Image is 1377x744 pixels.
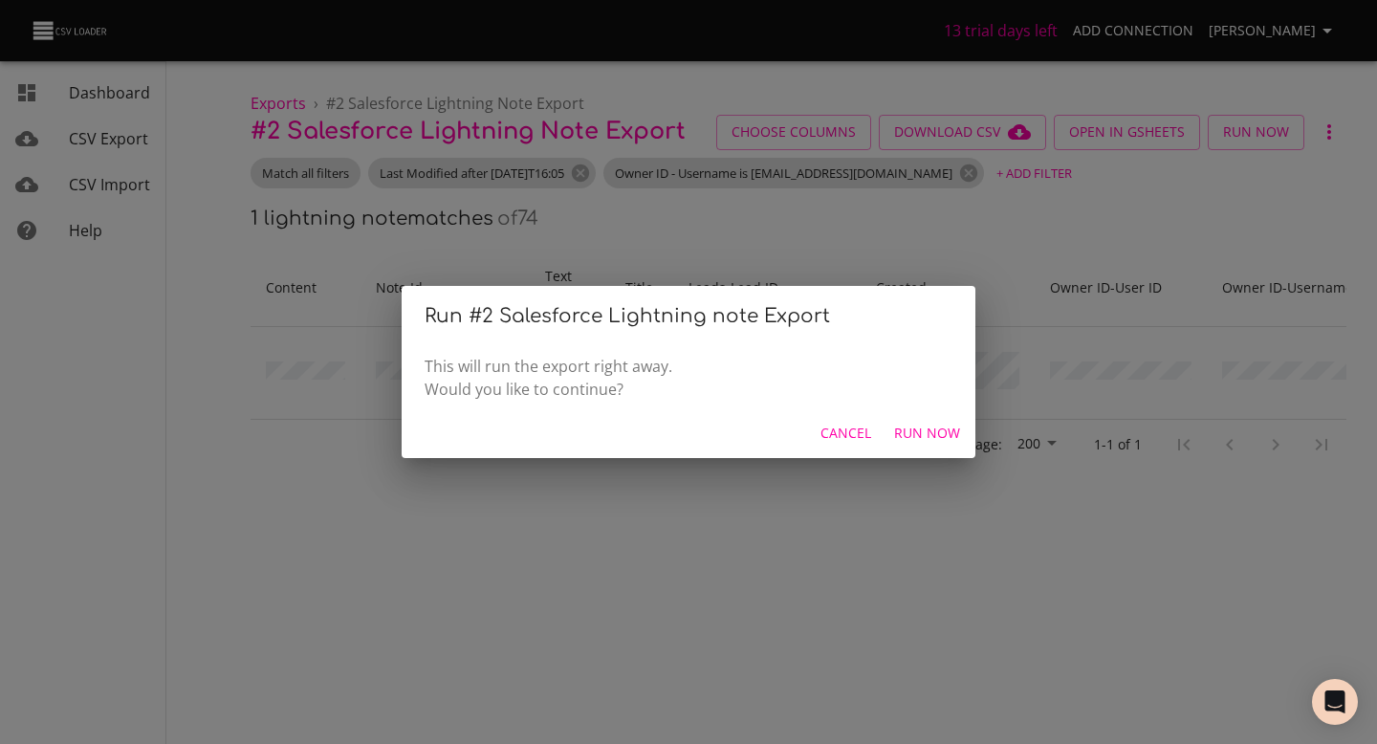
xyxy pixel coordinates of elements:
div: Open Intercom Messenger [1312,679,1358,725]
span: Cancel [820,422,871,446]
h2: Run # 2 Salesforce Lightning note Export [425,301,952,332]
button: Cancel [813,416,879,451]
span: Run Now [894,422,960,446]
button: Run Now [886,416,968,451]
p: This will run the export right away. Would you like to continue? [425,355,952,401]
